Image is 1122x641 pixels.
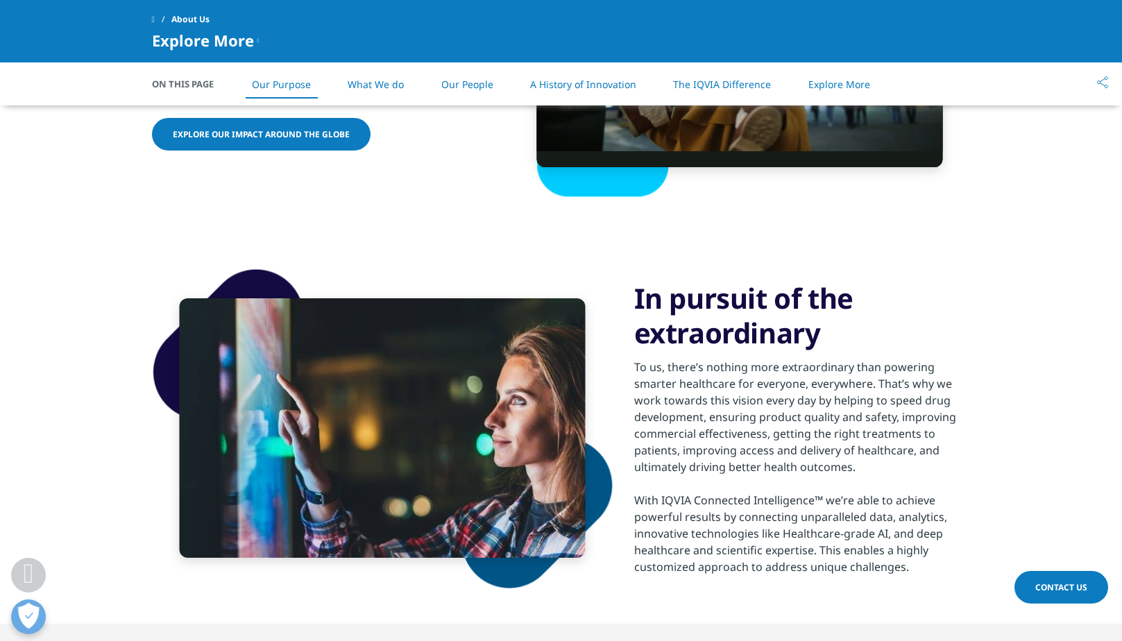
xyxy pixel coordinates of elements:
a: Explore our impact around the globe [152,118,371,151]
a: The IQVIA Difference [673,78,771,91]
img: shape-1.png [152,268,613,590]
span: Explore our impact around the globe [173,128,350,140]
h3: In pursuit of the extraordinary [634,281,971,350]
div: To us, there’s nothing more extraordinary than powering smarter healthcare for everyone, everywhe... [634,359,971,475]
button: Open Preferences [11,599,46,634]
a: What We do [348,78,404,91]
a: Our People [441,78,493,91]
div: With IQVIA Connected Intelligence™ we’re able to achieve powerful results by connecting unparalle... [634,492,971,575]
span: On This Page [152,77,228,91]
span: About Us [171,7,210,32]
span: Explore More [152,32,254,49]
span: Contact Us [1035,581,1087,593]
a: Explore More [808,78,870,91]
a: A History of Innovation [530,78,636,91]
a: Contact Us [1014,571,1108,604]
a: Our Purpose [252,78,311,91]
